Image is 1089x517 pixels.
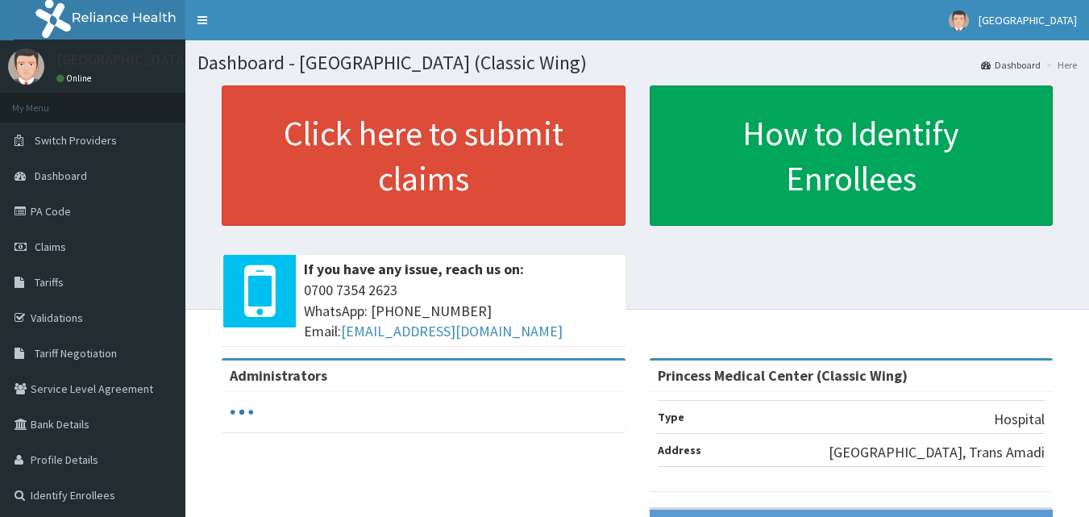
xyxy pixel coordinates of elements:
[35,240,66,254] span: Claims
[35,133,117,148] span: Switch Providers
[829,442,1045,463] p: [GEOGRAPHIC_DATA], Trans Amadi
[222,85,626,226] a: Click here to submit claims
[658,366,908,385] strong: Princess Medical Center (Classic Wing)
[56,73,95,84] a: Online
[981,58,1041,72] a: Dashboard
[304,260,524,278] b: If you have any issue, reach us on:
[35,169,87,183] span: Dashboard
[56,52,189,67] p: [GEOGRAPHIC_DATA]
[658,443,701,457] b: Address
[304,280,617,342] span: 0700 7354 2623 WhatsApp: [PHONE_NUMBER] Email:
[994,409,1045,430] p: Hospital
[35,275,64,290] span: Tariffs
[35,346,117,361] span: Tariff Negotiation
[230,400,254,424] svg: audio-loading
[8,48,44,85] img: User Image
[1042,58,1077,72] li: Here
[230,366,327,385] b: Administrators
[197,52,1077,73] h1: Dashboard - [GEOGRAPHIC_DATA] (Classic Wing)
[949,10,969,31] img: User Image
[341,322,563,340] a: [EMAIL_ADDRESS][DOMAIN_NAME]
[650,85,1054,226] a: How to Identify Enrollees
[658,410,684,424] b: Type
[979,13,1077,27] span: [GEOGRAPHIC_DATA]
